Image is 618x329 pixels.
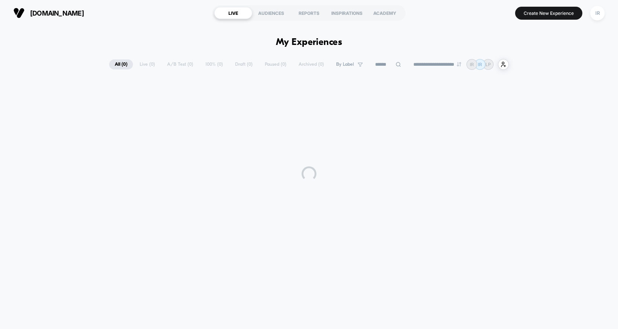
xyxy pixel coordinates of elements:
p: LP [485,62,491,67]
div: REPORTS [290,7,328,19]
div: IR [590,6,605,20]
button: Create New Experience [515,7,582,20]
p: IR [470,62,474,67]
div: INSPIRATIONS [328,7,366,19]
span: [DOMAIN_NAME] [30,9,84,17]
button: [DOMAIN_NAME] [11,7,86,19]
p: IR [478,62,482,67]
img: Visually logo [13,7,25,19]
span: All ( 0 ) [109,59,133,69]
div: LIVE [214,7,252,19]
h1: My Experiences [276,37,342,48]
img: end [457,62,461,66]
div: AUDIENCES [252,7,290,19]
div: ACADEMY [366,7,404,19]
span: By Label [336,62,354,67]
button: IR [588,6,607,21]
